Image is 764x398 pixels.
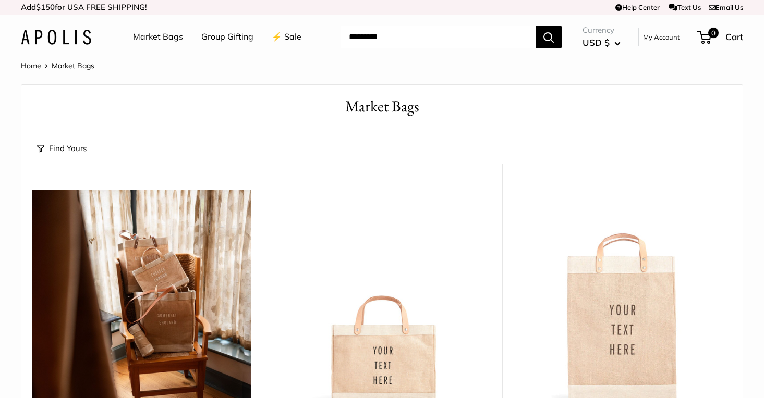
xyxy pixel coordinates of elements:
a: Email Us [709,3,743,11]
span: 0 [708,28,719,38]
input: Search... [341,26,536,48]
a: Group Gifting [201,29,253,45]
nav: Breadcrumb [21,59,94,72]
button: Find Yours [37,141,87,156]
button: Search [536,26,562,48]
a: Market Bags [133,29,183,45]
img: Apolis [21,30,91,45]
span: Cart [725,31,743,42]
span: USD $ [583,37,610,48]
a: Home [21,61,41,70]
button: USD $ [583,34,621,51]
span: Market Bags [52,61,94,70]
span: Currency [583,23,621,38]
h1: Market Bags [37,95,727,118]
a: ⚡️ Sale [272,29,301,45]
span: $150 [36,2,55,12]
a: 0 Cart [698,29,743,45]
a: My Account [643,31,680,43]
a: Text Us [669,3,701,11]
a: Help Center [615,3,660,11]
